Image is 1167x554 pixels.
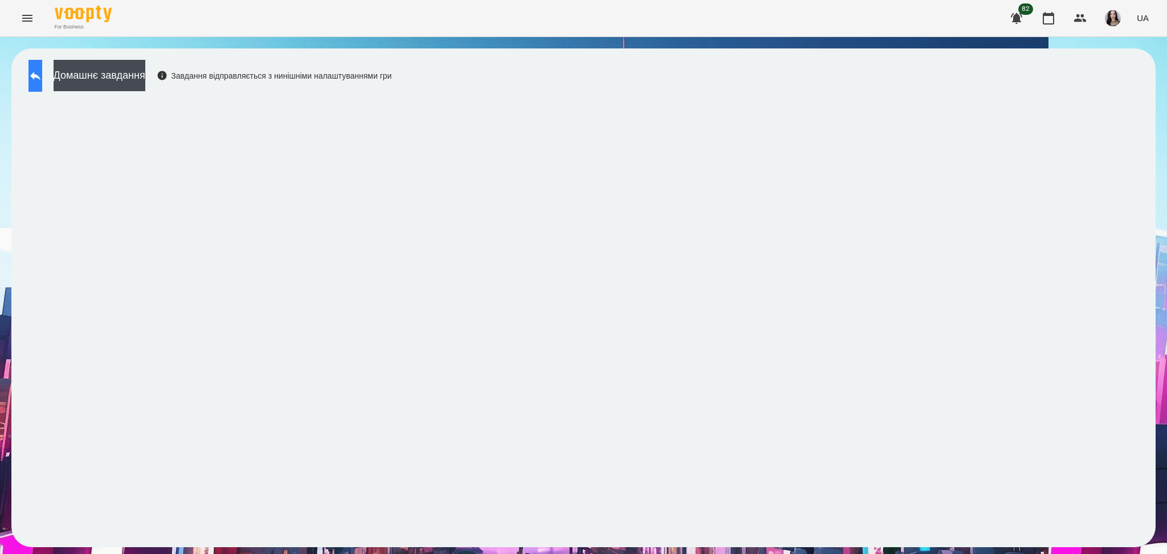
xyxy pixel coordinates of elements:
[14,5,41,32] button: Menu
[55,6,112,22] img: Voopty Logo
[1132,7,1153,28] button: UA
[55,23,112,31] span: For Business
[1137,12,1149,24] span: UA
[157,70,392,82] div: Завдання відправляється з нинішніми налаштуваннями гри
[1018,3,1033,15] span: 82
[54,60,145,91] button: Домашнє завдання
[1105,10,1121,26] img: 23d2127efeede578f11da5c146792859.jpg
